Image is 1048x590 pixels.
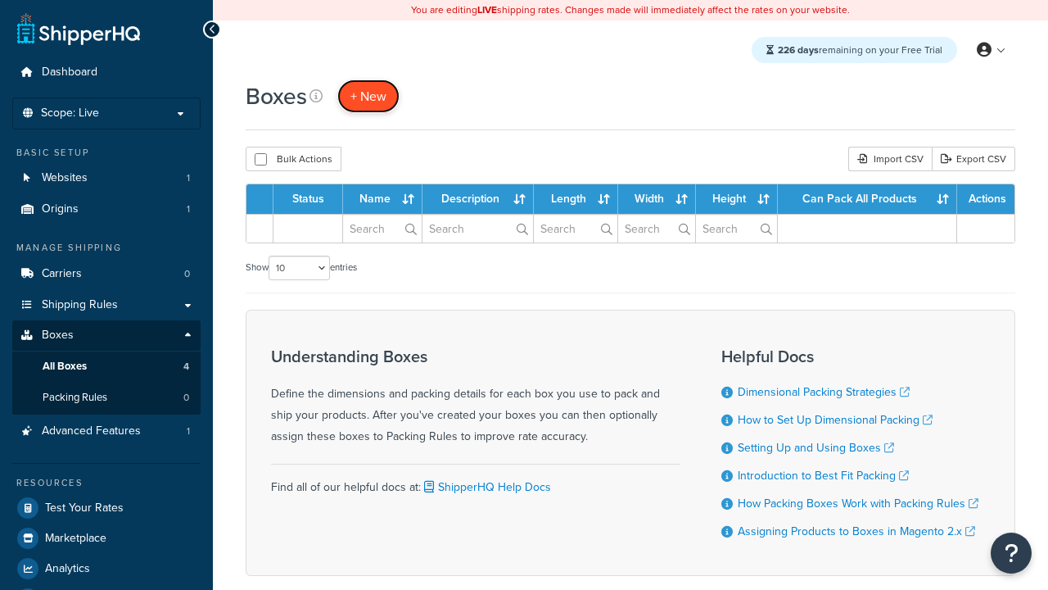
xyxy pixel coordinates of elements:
a: + New [337,79,400,113]
a: Test Your Rates [12,493,201,523]
a: All Boxes 4 [12,352,201,382]
span: + New [350,87,386,106]
span: Boxes [42,329,74,343]
a: Advanced Features 1 [12,416,201,447]
a: Marketplace [12,524,201,553]
th: Status [273,184,343,214]
a: Export CSV [932,147,1015,171]
span: Packing Rules [43,391,107,405]
a: How Packing Boxes Work with Packing Rules [738,495,978,512]
span: 4 [183,360,189,374]
a: ShipperHQ Home [17,12,140,45]
input: Search [618,215,694,243]
th: Description [422,184,534,214]
li: Packing Rules [12,383,201,413]
a: Dimensional Packing Strategies [738,383,910,401]
span: Marketplace [45,532,106,546]
div: Basic Setup [12,146,201,160]
span: Scope: Live [41,107,99,120]
span: Carriers [42,267,82,281]
span: 0 [184,267,190,281]
div: Define the dimensions and packing details for each box you use to pack and ship your products. Af... [271,347,680,447]
li: Boxes [12,320,201,414]
h1: Boxes [246,80,307,112]
a: Dashboard [12,57,201,88]
a: Boxes [12,320,201,351]
span: 1 [187,202,190,216]
a: Assigning Products to Boxes in Magento 2.x [738,523,975,540]
li: Advanced Features [12,416,201,447]
span: All Boxes [43,360,87,374]
h3: Helpful Docs [721,347,978,365]
li: All Boxes [12,352,201,382]
input: Search [422,215,533,243]
th: Can Pack All Products [778,184,957,214]
a: How to Set Up Dimensional Packing [738,411,933,429]
span: Dashboard [42,66,97,79]
div: Find all of our helpful docs at: [271,464,680,498]
span: Origins [42,202,79,216]
th: Length [534,184,618,214]
input: Search [696,215,777,243]
a: ShipperHQ Help Docs [421,479,551,496]
th: Actions [957,184,1014,214]
a: Origins 1 [12,194,201,225]
span: 0 [183,391,189,405]
span: 1 [187,171,190,185]
div: remaining on your Free Trial [752,37,957,63]
span: Shipping Rules [42,298,118,312]
label: Show entries [246,256,357,280]
div: Manage Shipping [12,241,201,255]
input: Search [534,215,617,243]
th: Width [618,184,695,214]
span: Advanced Features [42,424,141,438]
b: LIVE [477,2,497,17]
input: Search [343,215,422,243]
span: 1 [187,424,190,438]
a: Analytics [12,554,201,583]
th: Name [343,184,422,214]
a: Websites 1 [12,163,201,193]
button: Open Resource Center [991,533,1032,574]
a: Introduction to Best Fit Packing [738,467,909,484]
button: Bulk Actions [246,147,341,171]
select: Showentries [269,256,330,280]
a: Packing Rules 0 [12,383,201,413]
li: Carriers [12,259,201,289]
a: Setting Up and Using Boxes [738,439,894,456]
a: Carriers 0 [12,259,201,289]
th: Height [696,184,778,214]
div: Import CSV [848,147,932,171]
strong: 226 days [778,43,819,57]
span: Test Your Rates [45,501,124,515]
div: Resources [12,476,201,490]
li: Origins [12,194,201,225]
span: Websites [42,171,88,185]
a: Shipping Rules [12,290,201,320]
h3: Understanding Boxes [271,347,680,365]
li: Websites [12,163,201,193]
span: Analytics [45,562,90,576]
